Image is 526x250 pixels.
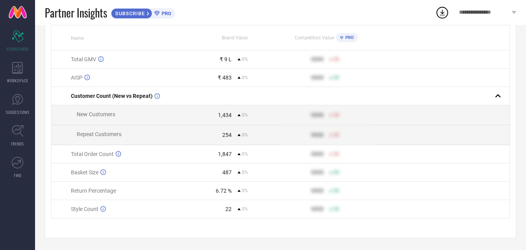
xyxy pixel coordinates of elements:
div: 9999 [311,132,324,138]
span: 0% [242,170,248,175]
div: 9999 [311,74,324,81]
span: Partner Insights [45,5,107,21]
span: 0% [242,132,248,138]
span: 0% [242,151,248,157]
div: 1,434 [218,112,232,118]
span: Repeat Customers [77,131,121,137]
span: Style Count [71,206,99,212]
div: 9999 [311,151,324,157]
span: Brand Value [222,35,248,41]
div: ₹ 483 [218,74,232,81]
span: 50 [334,57,339,62]
div: 1,847 [218,151,232,157]
span: 50 [334,188,339,193]
span: FWD [14,172,21,178]
span: 50 [334,170,339,175]
span: Customer Count (New vs Repeat) [71,93,153,99]
div: Open download list [435,5,449,20]
div: 9999 [311,188,324,194]
div: 6.72 % [216,188,232,194]
span: TRENDS [11,141,24,147]
span: Total GMV [71,56,96,62]
a: SUBSCRIBEPRO [111,6,175,19]
span: SCORECARDS [6,46,29,52]
span: 50 [334,112,339,118]
span: 0% [242,57,248,62]
span: WORKSPACE [7,78,28,83]
span: Return Percentage [71,188,116,194]
div: 9999 [311,112,324,118]
span: 50 [334,75,339,80]
span: 0% [242,188,248,193]
div: ₹ 9 L [220,56,232,62]
span: Basket Size [71,169,99,176]
span: 0% [242,112,248,118]
span: Name [71,35,84,41]
span: AISP [71,74,83,81]
div: 487 [222,169,232,176]
div: 9999 [311,56,324,62]
span: Total Order Count [71,151,114,157]
div: 254 [222,132,232,138]
span: 0% [242,75,248,80]
span: 50 [334,151,339,157]
span: Competitors Value [295,35,334,41]
span: 50 [334,206,339,212]
span: 50 [334,132,339,138]
span: SUBSCRIBE [111,11,147,16]
span: New Customers [77,111,115,117]
span: 0% [242,206,248,212]
div: 22 [225,206,232,212]
span: PRO [343,35,354,40]
div: 9999 [311,206,324,212]
span: PRO [160,11,171,16]
span: SUGGESTIONS [6,109,30,115]
div: 9999 [311,169,324,176]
